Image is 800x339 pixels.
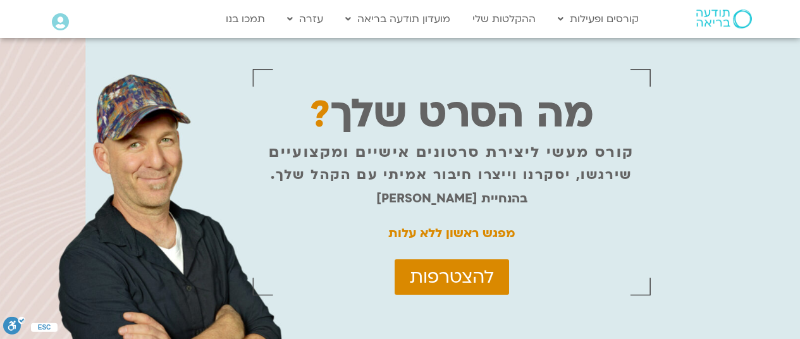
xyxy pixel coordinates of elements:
a: מועדון תודעה בריאה [339,7,457,31]
span: ? [310,90,330,140]
p: שירגשו, יסקרנו וייצרו חיבור אמיתי עם הקהל שלך. [271,167,632,183]
strong: מפגש ראשון ללא עלות [388,225,515,242]
a: תמכו בנו [219,7,271,31]
p: קורס מעשי ליצירת סרטונים אישיים ומקצועיים [269,144,634,161]
p: מה הסרט שלך [310,106,594,123]
span: להצטרפות [410,267,494,287]
a: עזרה [281,7,329,31]
strong: בהנחיית [PERSON_NAME] [376,190,527,207]
a: ההקלטות שלי [466,7,542,31]
a: קורסים ופעילות [551,7,645,31]
a: להצטרפות [395,259,509,295]
img: תודעה בריאה [696,9,752,28]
